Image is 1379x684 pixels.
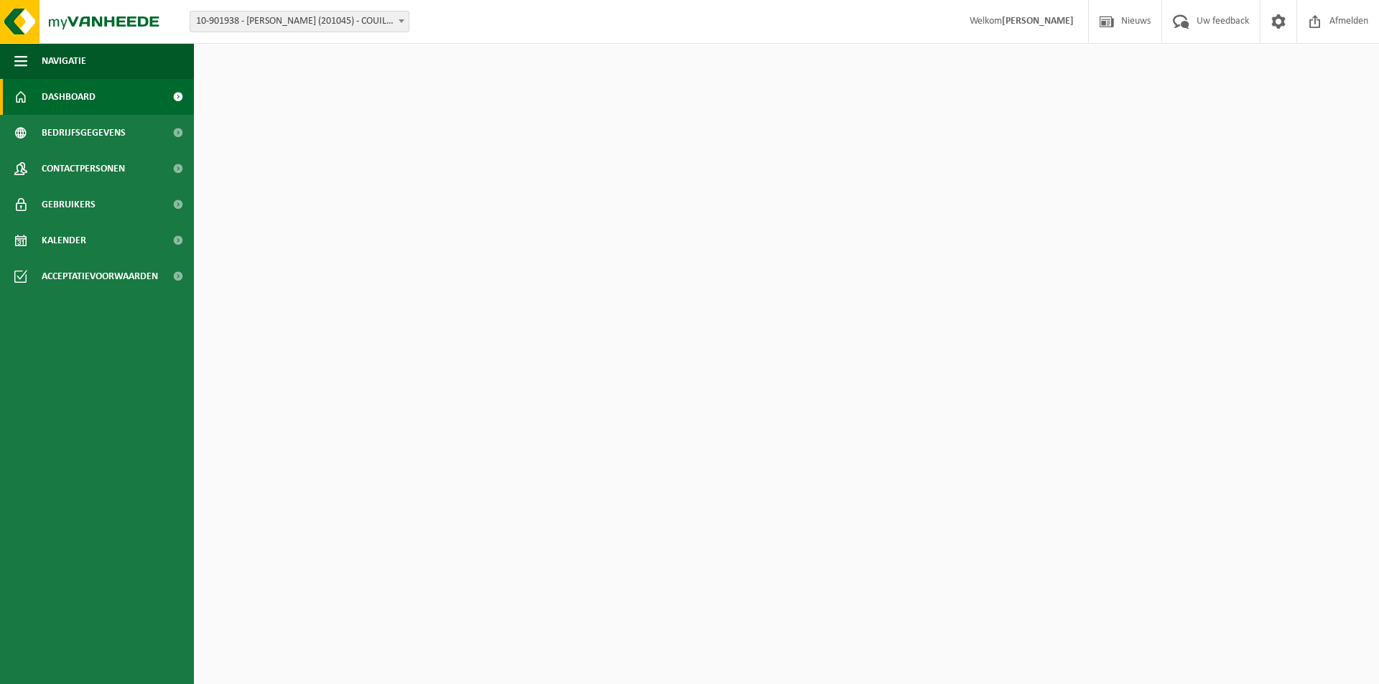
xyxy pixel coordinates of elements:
[42,43,86,79] span: Navigatie
[190,11,409,32] span: 10-901938 - AVA COUILLET (201045) - COUILLET
[42,222,86,258] span: Kalender
[42,151,125,187] span: Contactpersonen
[42,79,96,115] span: Dashboard
[42,187,96,222] span: Gebruikers
[42,115,126,151] span: Bedrijfsgegevens
[1002,16,1074,27] strong: [PERSON_NAME]
[42,258,158,294] span: Acceptatievoorwaarden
